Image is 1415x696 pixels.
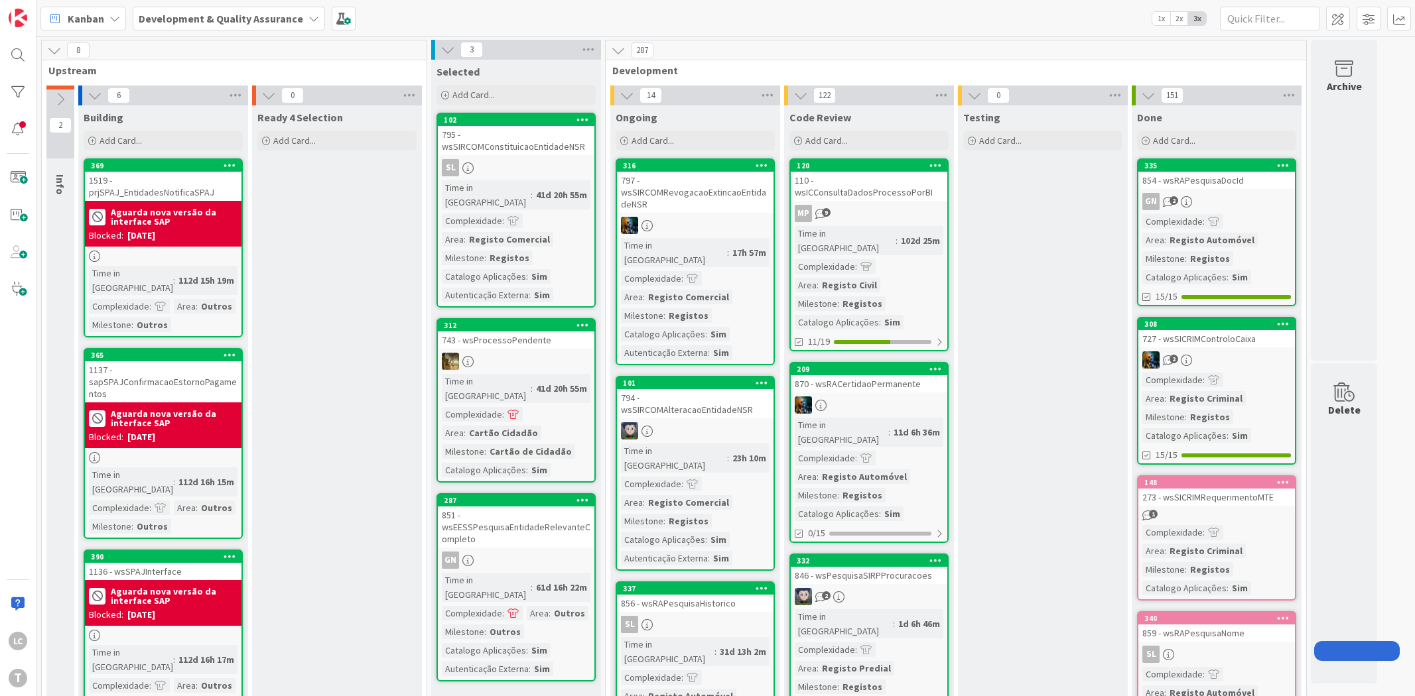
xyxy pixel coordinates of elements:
[789,111,851,124] span: Code Review
[795,609,893,638] div: Time in [GEOGRAPHIC_DATA]
[91,351,241,360] div: 365
[131,519,133,534] span: :
[621,551,708,565] div: Autenticação Externa
[621,443,727,473] div: Time in [GEOGRAPHIC_DATA]
[663,514,665,528] span: :
[442,606,502,620] div: Complexidade
[1142,410,1185,424] div: Milestone
[1229,428,1251,443] div: Sim
[808,526,825,540] span: 0/15
[442,213,502,228] div: Complexidade
[617,616,774,633] div: SL
[127,608,155,622] div: [DATE]
[438,331,594,349] div: 743 - wsProcessoPendente
[438,494,594,506] div: 287
[1138,477,1295,489] div: 148
[1138,646,1295,663] div: SL
[1142,214,1203,229] div: Complexidade
[1138,160,1295,172] div: 335
[1164,391,1166,406] span: :
[1138,489,1295,506] div: 273 - wsSICRIMRequerimentoMTE
[442,463,526,477] div: Catalogo Aplicações
[616,111,657,124] span: Ongoing
[89,467,173,496] div: Time in [GEOGRAPHIC_DATA]
[527,606,549,620] div: Area
[133,318,171,332] div: Outros
[645,495,732,510] div: Registo Comercial
[1142,373,1203,387] div: Complexidade
[837,488,839,502] span: :
[528,269,551,284] div: Sim
[273,135,316,146] span: Add Card...
[1156,448,1178,462] span: 15/15
[48,64,410,77] span: Upstream
[617,172,774,213] div: 797 - wsSIRCOMRevogacaoExtincaoEntidadeNSR
[1156,290,1178,304] span: 15/15
[708,551,710,565] span: :
[727,245,729,260] span: :
[1137,111,1162,124] span: Done
[1328,402,1361,418] div: Delete
[85,349,241,361] div: 365
[663,308,665,323] span: :
[149,500,151,515] span: :
[438,114,594,155] div: 102795 - wsSIRCOMConstituicaoEntidadeNSR
[665,514,712,528] div: Registos
[881,506,904,521] div: Sim
[645,290,732,304] div: Registo Comercial
[681,477,683,491] span: :
[1170,12,1188,25] span: 2x
[484,251,486,265] span: :
[1142,193,1160,210] div: GN
[1142,562,1185,577] div: Milestone
[502,213,504,228] span: :
[85,361,241,402] div: 1137 - sapSPAJConfirmacaoEstornoPagamentos
[1166,544,1246,558] div: Registo Criminal
[898,233,943,248] div: 102d 25m
[1164,544,1166,558] span: :
[442,288,529,302] div: Autenticação Externa
[979,135,1022,146] span: Add Card...
[617,160,774,213] div: 316797 - wsSIRCOMRevogacaoExtincaoEntidadeNSR
[632,135,674,146] span: Add Card...
[1203,373,1205,387] span: :
[54,174,67,195] span: Info
[1138,193,1295,210] div: GN
[705,532,707,547] span: :
[707,327,730,341] div: Sim
[795,226,896,255] div: Time in [GEOGRAPHIC_DATA]
[1229,581,1251,595] div: Sim
[1142,391,1164,406] div: Area
[85,563,241,580] div: 1136 - wsSPAJInterface
[729,451,770,465] div: 23h 10m
[533,580,590,595] div: 61d 16h 22m
[837,296,839,311] span: :
[1149,510,1158,518] span: 1
[111,409,237,428] b: Aguarda nova versão da interface SAP
[484,444,486,459] span: :
[442,232,464,247] div: Area
[710,551,732,565] div: Sim
[1144,614,1295,623] div: 340
[529,288,531,302] span: :
[621,477,681,491] div: Complexidade
[1144,161,1295,170] div: 335
[85,349,241,402] div: 3651137 - sapSPAJConfirmacaoEstornoPagamentos
[890,425,943,439] div: 11d 6h 36m
[896,233,898,248] span: :
[438,126,594,155] div: 795 - wsSIRCOMConstituicaoEntidadeNSR
[196,500,198,515] span: :
[438,353,594,370] div: JC
[797,161,947,170] div: 120
[621,238,727,267] div: Time in [GEOGRAPHIC_DATA]
[1166,233,1258,247] div: Registo Automóvel
[460,42,483,58] span: 3
[49,117,72,133] span: 2
[819,278,880,292] div: Registo Civil
[85,160,241,201] div: 3691519 - prjSPAJ_EntidadesNotificaSPAJ
[127,430,155,444] div: [DATE]
[198,299,236,314] div: Outros
[1164,233,1166,247] span: :
[442,624,484,639] div: Milestone
[111,587,237,605] b: Aguarda nova versão da interface SAP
